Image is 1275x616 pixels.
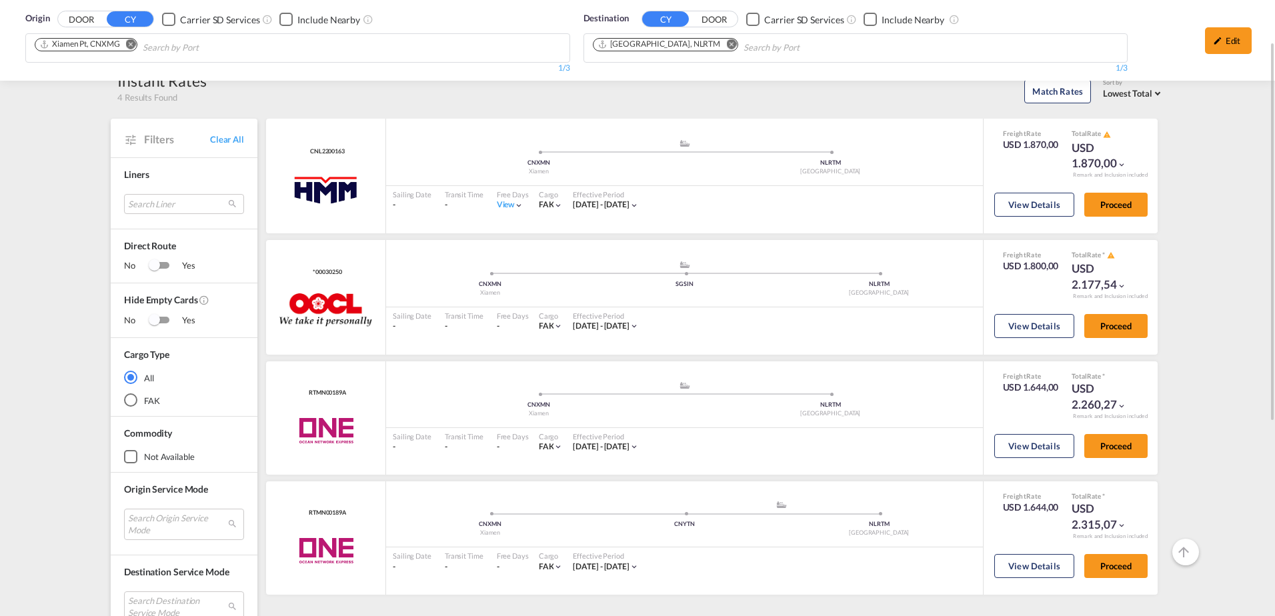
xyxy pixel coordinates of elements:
[393,401,685,409] div: CNXMN
[497,311,529,321] div: Free Days
[305,389,346,397] span: RTMN00189A
[124,371,244,384] md-radio-button: All
[1063,293,1158,300] div: Remark and Inclusion included
[949,14,960,25] md-icon: Unchecked: Ignores neighbouring ports when fetching rates.Checked : Includes neighbouring ports w...
[1072,381,1138,413] div: USD 2.260,27
[573,441,629,451] span: [DATE] - [DATE]
[305,509,346,517] span: RTMN00189A
[393,561,431,573] div: -
[553,562,563,571] md-icon: icon-chevron-down
[1024,79,1091,103] button: Match Rates
[445,551,483,561] div: Transit Time
[629,321,639,331] md-icon: icon-chevron-down
[25,12,49,25] span: Origin
[573,321,629,332] div: 15 Sep 2025 - 14 Oct 2025
[363,14,373,25] md-icon: Unchecked: Ignores neighbouring ports when fetching rates.Checked : Includes neighbouring ports w...
[782,289,976,297] div: [GEOGRAPHIC_DATA]
[587,280,782,289] div: SGSIN
[1103,131,1111,139] md-icon: icon-alert
[597,39,724,50] div: Press delete to remove this chip.
[117,91,177,103] span: 4 Results Found
[497,199,524,211] div: Viewicon-chevron-down
[445,189,483,199] div: Transit Time
[497,321,499,332] div: -
[279,293,373,327] img: OOCL
[283,414,368,447] img: ONE
[573,431,639,441] div: Effective Period
[677,140,693,147] md-icon: assets/icons/custom/ship-fill.svg
[782,520,976,529] div: NLRTM
[393,409,685,418] div: Xiamen
[291,172,361,205] img: HMM
[583,12,629,25] span: Destination
[124,483,208,495] span: Origin Service Mode
[307,147,345,156] span: CNL2200163
[553,201,563,210] md-icon: icon-chevron-down
[305,389,346,397] div: Contract / Rate Agreement / Tariff / Spot Pricing Reference Number: RTMN00189A
[539,321,554,331] span: FAK
[774,501,790,508] md-icon: assets/icons/custom/ship-fill.svg
[124,348,169,361] div: Cargo Type
[539,431,563,441] div: Cargo
[573,441,629,453] div: 12 Sep 2025 - 30 Sep 2025
[573,551,639,561] div: Effective Period
[1101,492,1105,500] span: Subject to Remarks
[144,132,210,147] span: Filters
[1117,281,1126,291] md-icon: icon-chevron-down
[144,451,195,463] div: not available
[718,39,738,52] button: Remove
[1172,539,1199,565] button: Go to Top
[393,311,431,321] div: Sailing Date
[1003,138,1059,151] div: USD 1.870,00
[107,11,153,27] button: CY
[1205,27,1252,54] div: icon-pencilEdit
[117,70,207,91] div: Instant Rates
[744,37,870,59] input: Search by Port
[199,295,209,305] md-icon: Activate this filter to exclude rate cards without rates.
[393,321,431,332] div: -
[169,259,195,273] span: Yes
[573,311,639,321] div: Effective Period
[1103,85,1164,100] md-select: Select: Lowest Total
[539,551,563,561] div: Cargo
[1084,554,1148,578] button: Proceed
[573,189,639,199] div: Effective Period
[539,561,554,571] span: FAK
[497,441,499,453] div: -
[591,34,876,59] md-chips-wrap: Chips container. Use arrow keys to select chips.
[629,201,639,210] md-icon: icon-chevron-down
[1003,501,1059,514] div: USD 1.644,00
[746,12,844,26] md-checkbox: Checkbox No Ink
[685,159,977,167] div: NLRTM
[514,201,523,210] md-icon: icon-chevron-down
[393,441,431,453] div: -
[685,167,977,176] div: [GEOGRAPHIC_DATA]
[445,561,483,573] div: -
[393,551,431,561] div: Sailing Date
[1084,314,1148,338] button: Proceed
[1003,129,1059,138] div: Freight Rate
[39,39,122,50] div: Press delete to remove this chip.
[994,554,1074,578] button: View Details
[573,561,629,571] span: [DATE] - [DATE]
[124,259,149,273] span: No
[124,566,229,577] span: Destination Service Mode
[994,434,1074,458] button: View Details
[393,529,587,537] div: Xiamen
[1117,401,1126,411] md-icon: icon-chevron-down
[445,199,483,211] div: -
[393,520,587,529] div: CNXMN
[393,167,685,176] div: Xiamen
[124,169,149,180] span: Liners
[1072,261,1138,293] div: USD 2.177,54
[1072,129,1138,139] div: Total Rate
[587,520,782,529] div: CNYTN
[497,431,529,441] div: Free Days
[210,133,244,145] span: Clear All
[1072,250,1138,261] div: Total Rate
[691,12,738,27] button: DOOR
[1101,372,1105,380] span: Subject to Remarks
[1072,501,1138,533] div: USD 2.315,07
[677,382,693,389] md-icon: assets/icons/custom/ship-fill.svg
[994,314,1074,338] button: View Details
